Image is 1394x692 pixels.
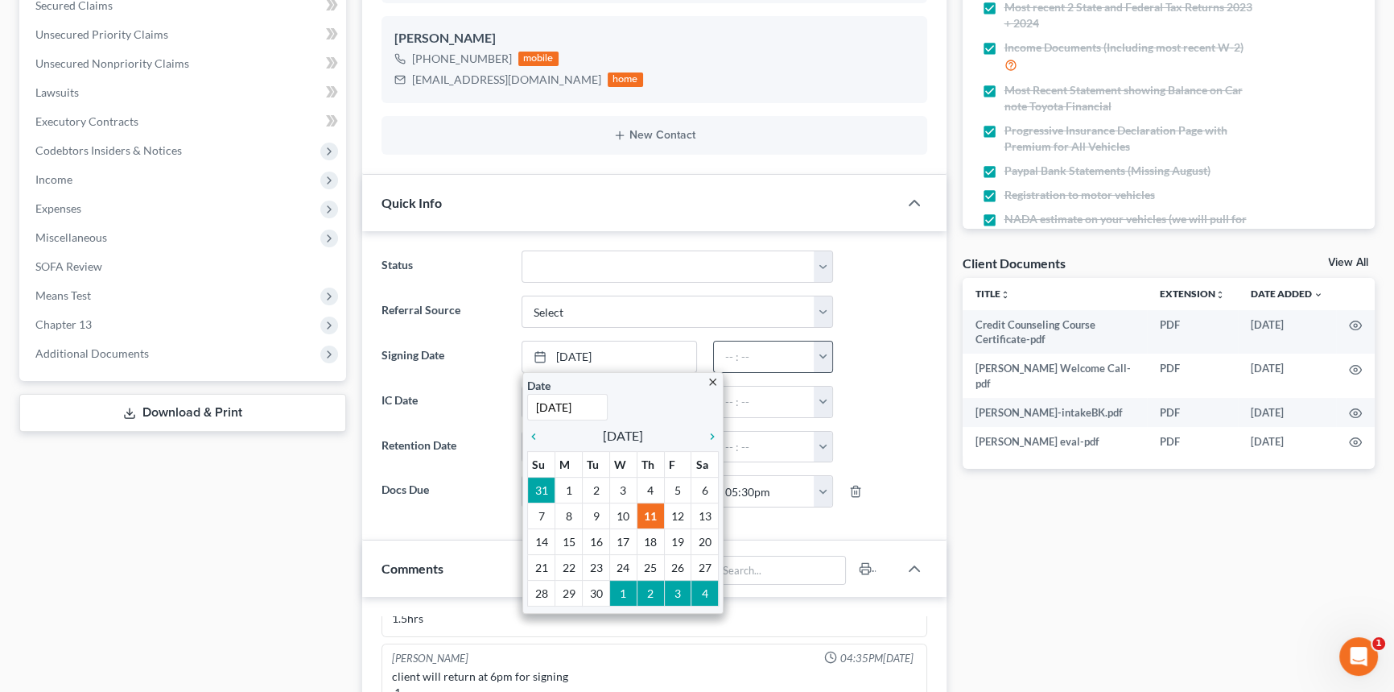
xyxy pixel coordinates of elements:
[23,20,346,49] a: Unsecured Priority Claims
[19,394,346,432] a: Download & Print
[664,451,691,477] th: F
[691,528,719,554] td: 20
[35,27,168,41] span: Unsecured Priority Claims
[583,451,610,477] th: Tu
[35,114,138,128] span: Executory Contracts
[35,143,182,157] span: Codebtors Insiders & Notices
[373,475,513,508] label: Docs Due
[555,503,583,528] td: 8
[707,372,719,391] a: close
[528,451,555,477] th: Su
[394,129,914,142] button: New Contact
[1004,122,1258,155] span: Progressive Insurance Declaration Page with Premium for All Vehicles
[664,528,691,554] td: 19
[691,580,719,606] td: 4
[975,288,1010,300] a: Titleunfold_more
[609,554,637,580] td: 24
[518,52,559,66] div: mobile
[609,451,637,477] th: W
[35,230,107,244] span: Miscellaneous
[963,310,1148,354] td: Credit Counseling Course Certificate-pdf
[1314,290,1323,300] i: expand_more
[528,554,555,580] td: 21
[1251,288,1323,300] a: Date Added expand_more
[840,651,914,666] span: 04:35PM[DATE]
[1004,211,1258,243] span: NADA estimate on your vehicles (we will pull for you) 2020 toyota camry SE 68k miles
[691,503,719,528] td: 13
[609,580,637,606] td: 1
[707,376,719,388] i: close
[963,354,1148,398] td: [PERSON_NAME] Welcome Call-pdf
[555,477,583,503] td: 1
[1004,39,1243,56] span: Income Documents (Including most recent W-2)
[35,288,91,302] span: Means Test
[35,201,81,215] span: Expenses
[527,394,608,421] input: 1/1/2013
[527,426,548,445] a: chevron_left
[1238,310,1336,354] td: [DATE]
[381,195,442,210] span: Quick Info
[527,377,551,394] label: Date
[1004,82,1258,114] span: Most Recent Statement showing Balance on Car note Toyota Financial
[373,386,513,418] label: IC Date
[555,554,583,580] td: 22
[963,427,1148,456] td: [PERSON_NAME] eval-pdf
[1147,354,1238,398] td: PDF
[691,451,719,477] th: Sa
[583,503,610,528] td: 9
[555,451,583,477] th: M
[23,107,346,136] a: Executory Contracts
[1238,354,1336,398] td: [DATE]
[691,554,719,580] td: 27
[714,342,815,372] input: -- : --
[1215,290,1225,300] i: unfold_more
[664,580,691,606] td: 3
[373,431,513,463] label: Retention Date
[373,251,513,283] label: Status
[637,528,664,554] td: 18
[609,477,637,503] td: 3
[35,259,102,273] span: SOFA Review
[717,557,845,584] input: Search...
[637,451,664,477] th: Th
[35,85,79,99] span: Lawsuits
[637,580,664,606] td: 2
[1004,187,1155,203] span: Registration to motor vehicles
[527,430,548,443] i: chevron_left
[637,503,664,528] td: 11
[528,580,555,606] td: 28
[1147,310,1238,354] td: PDF
[23,78,346,107] a: Lawsuits
[1160,288,1225,300] a: Extensionunfold_more
[555,528,583,554] td: 15
[583,580,610,606] td: 30
[637,477,664,503] td: 4
[583,477,610,503] td: 2
[392,651,468,666] div: [PERSON_NAME]
[1147,398,1238,427] td: PDF
[373,296,513,328] label: Referral Source
[522,342,695,372] a: [DATE]
[23,49,346,78] a: Unsecured Nonpriority Claims
[394,29,914,48] div: [PERSON_NAME]
[664,477,691,503] td: 5
[1004,163,1210,179] span: Paypal Bank Statements (Missing August)
[35,317,92,331] span: Chapter 13
[381,561,443,576] span: Comments
[35,56,189,70] span: Unsecured Nonpriority Claims
[35,172,72,186] span: Income
[412,51,512,67] div: [PHONE_NUMBER]
[637,554,664,580] td: 25
[714,387,815,417] input: -- : --
[1238,427,1336,456] td: [DATE]
[35,346,149,360] span: Additional Documents
[609,528,637,554] td: 17
[528,528,555,554] td: 14
[609,503,637,528] td: 10
[963,255,1066,271] div: Client Documents
[691,477,719,503] td: 6
[373,341,513,373] label: Signing Date
[1372,637,1385,650] span: 1
[555,580,583,606] td: 29
[1147,427,1238,456] td: PDF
